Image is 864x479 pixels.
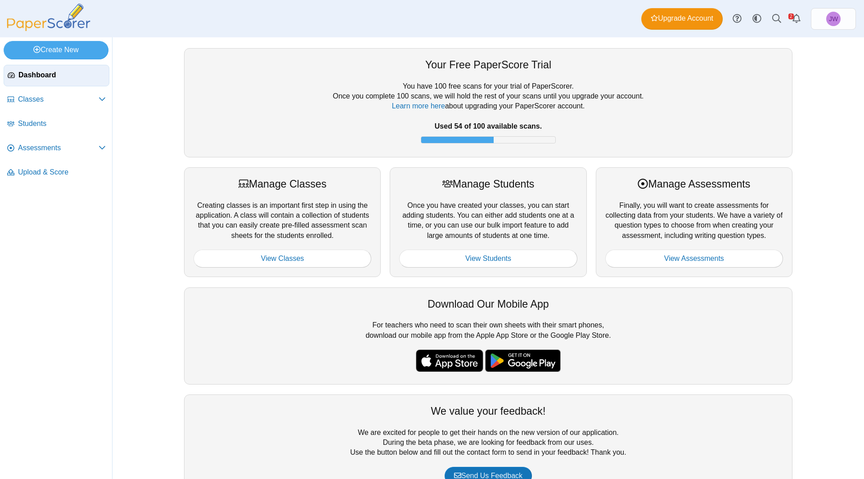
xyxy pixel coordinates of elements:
a: View Students [399,250,577,268]
a: Upload & Score [4,162,109,184]
a: Dashboard [4,65,109,86]
div: Manage Classes [193,177,371,191]
div: Your Free PaperScore Trial [193,58,783,72]
a: Upgrade Account [641,8,723,30]
span: Joshua Williams [826,12,841,26]
span: Students [18,119,106,129]
a: Learn more here [392,102,445,110]
div: You have 100 free scans for your trial of PaperScorer. Once you complete 100 scans, we will hold ... [193,81,783,148]
a: Alerts [787,9,806,29]
a: Students [4,113,109,135]
div: Manage Students [399,177,577,191]
a: Assessments [4,138,109,159]
a: Create New [4,41,108,59]
span: Upgrade Account [651,13,713,23]
div: Manage Assessments [605,177,783,191]
div: For teachers who need to scan their own sheets with their smart phones, download our mobile app f... [184,287,792,385]
span: Joshua Williams [829,16,838,22]
a: View Assessments [605,250,783,268]
a: PaperScorer [4,25,94,32]
a: Joshua Williams [811,8,856,30]
div: Finally, you will want to create assessments for collecting data from your students. We have a va... [596,167,792,277]
div: We value your feedback! [193,404,783,418]
span: Upload & Score [18,167,106,177]
div: Creating classes is an important first step in using the application. A class will contain a coll... [184,167,381,277]
a: Classes [4,89,109,111]
img: PaperScorer [4,4,94,31]
img: google-play-badge.png [485,349,561,372]
div: Download Our Mobile App [193,297,783,311]
a: View Classes [193,250,371,268]
img: apple-store-badge.svg [416,349,483,372]
b: Used 54 of 100 available scans. [435,122,542,130]
div: Once you have created your classes, you can start adding students. You can either add students on... [390,167,586,277]
span: Dashboard [18,70,105,80]
span: Classes [18,94,99,104]
span: Assessments [18,143,99,153]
